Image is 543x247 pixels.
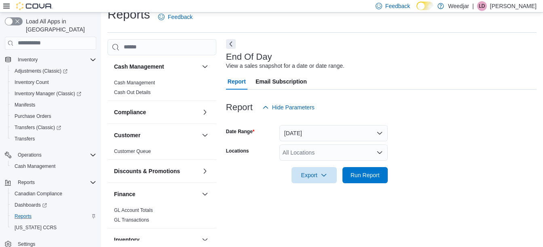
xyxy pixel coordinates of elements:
a: Cash Management [11,161,59,171]
span: Adjustments (Classic) [15,68,68,74]
h3: Compliance [114,108,146,116]
a: Transfers [11,134,38,144]
span: Transfers (Classic) [15,124,61,131]
button: Cash Management [114,63,199,71]
button: Run Report [342,167,388,183]
button: Compliance [200,107,210,117]
a: Inventory Manager (Classic) [11,89,85,98]
a: Manifests [11,100,38,110]
button: Finance [200,189,210,199]
span: Washington CCRS [11,223,96,232]
a: GL Account Totals [114,207,153,213]
button: Export [292,167,337,183]
span: Inventory Count [11,77,96,87]
button: [US_STATE] CCRS [8,222,99,233]
button: Transfers [8,133,99,144]
h3: Finance [114,190,135,198]
span: Purchase Orders [15,113,51,119]
div: View a sales snapshot for a date or date range. [226,62,344,70]
a: Transfers (Classic) [11,123,64,132]
span: Transfers [15,136,35,142]
a: Transfers (Classic) [8,122,99,133]
button: Compliance [114,108,199,116]
span: Feedback [168,13,192,21]
button: Purchase Orders [8,111,99,122]
a: Feedback [155,9,196,25]
button: Next [226,39,236,49]
div: Finance [108,205,216,228]
a: Purchase Orders [11,111,55,121]
span: Reports [15,213,32,220]
span: Canadian Compliance [15,190,62,197]
span: Email Subscription [256,73,307,90]
span: GL Account Totals [114,207,153,214]
a: Canadian Compliance [11,189,65,199]
h3: Cash Management [114,63,164,71]
button: Hide Parameters [259,99,318,115]
button: Inventory [200,235,210,245]
span: Cash Out Details [114,89,151,96]
span: Adjustments (Classic) [11,66,96,76]
p: [PERSON_NAME] [490,1,537,11]
span: Operations [15,150,96,160]
span: Dashboards [15,202,47,208]
a: Cash Management [114,80,155,86]
button: Cash Management [200,62,210,71]
p: Weedjar [448,1,469,11]
a: Customer Queue [114,149,151,154]
button: Customer [114,131,199,139]
a: Adjustments (Classic) [8,65,99,77]
div: Cash Management [108,78,216,100]
button: Open list of options [376,149,383,156]
span: Transfers [11,134,96,144]
button: Discounts & Promotions [114,167,199,175]
label: Date Range [226,128,255,135]
img: Cova [16,2,53,10]
div: Customer [108,147,216,159]
span: Reports [18,179,35,186]
a: GL Transactions [114,217,149,223]
span: Customer Queue [114,148,151,155]
span: Manifests [11,100,96,110]
span: [US_STATE] CCRS [15,224,57,231]
a: Dashboards [11,200,50,210]
span: Manifests [15,102,35,108]
a: Reports [11,211,35,221]
span: Reports [15,178,96,187]
span: Dashboards [11,200,96,210]
button: Manifests [8,99,99,111]
div: Lauren Daniels [477,1,487,11]
button: Operations [15,150,45,160]
span: Cash Management [15,163,55,170]
a: Cash Out Details [114,90,151,95]
span: Inventory [18,57,38,63]
span: Feedback [385,2,410,10]
span: Cash Management [11,161,96,171]
button: Inventory Count [8,77,99,88]
a: Dashboards [8,199,99,211]
button: Finance [114,190,199,198]
input: Dark Mode [416,2,433,10]
a: Inventory Count [11,77,52,87]
h3: Customer [114,131,140,139]
span: LD [479,1,485,11]
span: Export [296,167,332,183]
span: Inventory Count [15,79,49,86]
span: Transfers (Classic) [11,123,96,132]
span: Dark Mode [416,10,417,10]
button: Canadian Compliance [8,188,99,199]
span: Hide Parameters [272,103,315,111]
button: [DATE] [279,125,388,141]
button: Reports [8,211,99,222]
a: Adjustments (Classic) [11,66,71,76]
label: Locations [226,148,249,154]
span: Load All Apps in [GEOGRAPHIC_DATA] [23,17,96,33]
span: Inventory [15,55,96,65]
span: Canadian Compliance [11,189,96,199]
h3: Discounts & Promotions [114,167,180,175]
button: Cash Management [8,161,99,172]
button: Reports [15,178,38,187]
span: Inventory Manager (Classic) [11,89,96,98]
